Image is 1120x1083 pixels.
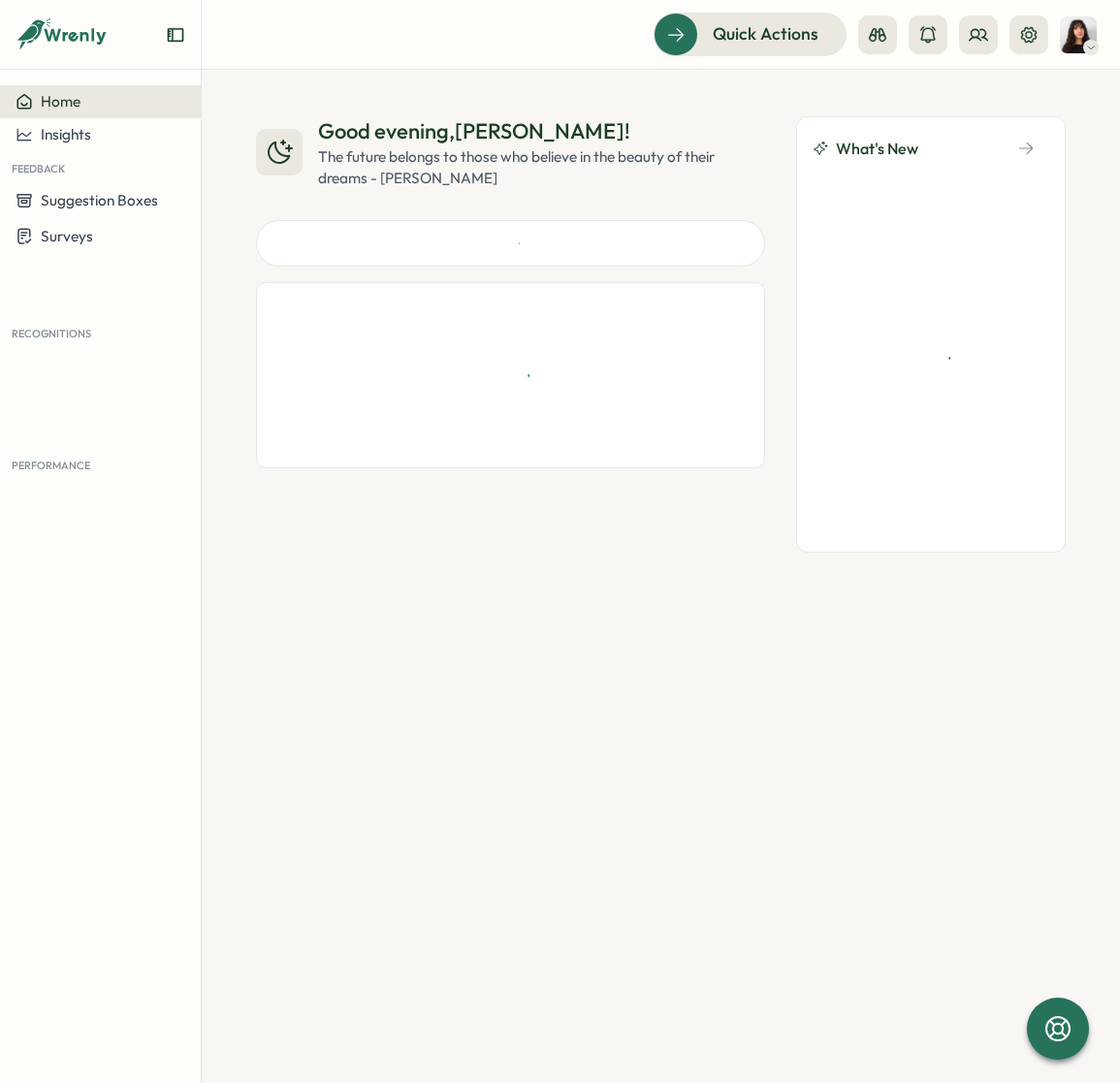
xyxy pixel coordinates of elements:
[713,21,818,47] span: Quick Actions
[41,92,80,111] span: Home
[318,116,765,146] div: Good evening , [PERSON_NAME] !
[41,125,91,143] span: Insights
[166,25,185,45] button: Expand sidebar
[654,13,847,55] button: Quick Actions
[41,227,93,245] span: Surveys
[836,137,918,161] span: What's New
[318,146,765,189] div: The future belongs to those who believe in the beauty of their dreams - [PERSON_NAME]
[41,191,158,209] span: Suggestion Boxes
[1060,16,1097,53] img: Kelly Rosa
